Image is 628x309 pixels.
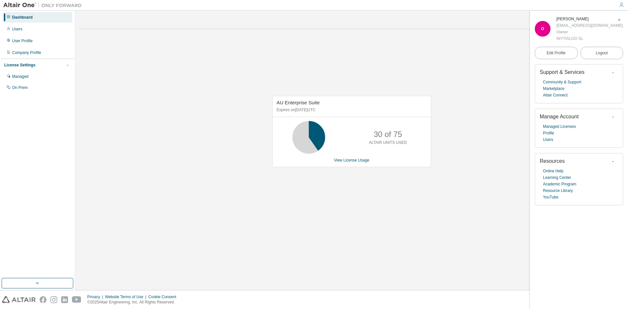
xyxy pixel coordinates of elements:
[12,85,28,90] div: On Prem
[540,158,565,164] span: Resources
[547,50,566,56] span: Edit Profile
[556,35,623,42] div: INYTIALGO SL
[543,174,571,181] a: Learning Center
[596,50,608,56] span: Logout
[543,181,576,187] a: Academic Program
[277,107,425,113] p: Expires on [DATE] UTC
[50,296,57,303] img: instagram.svg
[105,294,148,300] div: Website Terms of Use
[535,47,578,59] a: Edit Profile
[581,47,623,59] button: Logout
[61,296,68,303] img: linkedin.svg
[543,194,558,200] a: YouTube
[12,15,33,20] div: Dashboard
[4,62,35,68] div: License Settings
[40,296,46,303] img: facebook.svg
[87,294,105,300] div: Privacy
[12,50,41,55] div: Company Profile
[543,168,564,174] a: Online Help
[277,100,320,105] span: AU Enterprise Suite
[543,85,564,92] a: Marketplace
[556,22,623,29] div: [EMAIL_ADDRESS][DOMAIN_NAME]
[541,26,544,31] span: O
[543,130,554,136] a: Profile
[369,140,407,146] p: ALTAIR UNITS USED
[12,26,22,32] div: Users
[148,294,180,300] div: Cookie Consent
[540,69,584,75] span: Support & Services
[543,187,573,194] a: Resource Library
[374,129,402,140] p: 30 of 75
[87,300,180,305] p: © 2025 Altair Engineering, Inc. All Rights Reserved.
[543,92,567,98] a: Altair Connect
[2,296,36,303] img: altair_logo.svg
[72,296,81,303] img: youtube.svg
[540,114,579,119] span: Manage Account
[334,158,370,163] a: View License Usage
[543,79,581,85] a: Community & Support
[12,74,28,79] div: Managed
[556,29,623,35] div: Owner
[556,16,623,22] div: Oscar Inigo
[543,123,576,130] a: Managed Licenses
[543,136,553,143] a: Users
[12,38,33,43] div: User Profile
[3,2,85,9] img: Altair One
